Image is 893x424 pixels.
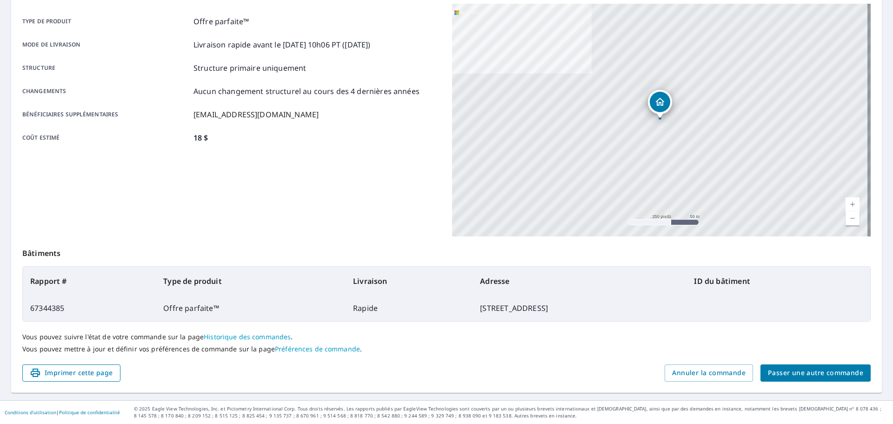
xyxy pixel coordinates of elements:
[360,344,362,353] font: .
[760,364,871,382] button: Passer une autre commande
[353,303,378,313] font: Rapide
[193,63,306,73] font: Structure primaire uniquement
[163,276,222,286] font: Type de produit
[22,248,60,258] font: Bâtiments
[480,303,548,313] font: [STREET_ADDRESS]
[353,276,387,286] font: Livraison
[665,364,753,382] button: Annuler la commande
[22,134,60,141] font: Coût estimé
[30,303,64,313] font: 67344385
[134,405,881,419] font: un ou plusieurs brevets internationaux et [DEMOGRAPHIC_DATA], ainsi que par des demandes en insta...
[22,110,118,118] font: Bénéficiaires supplémentaires
[45,368,113,377] font: Imprimer cette page
[204,332,291,341] a: Historique des commandes
[134,405,500,412] font: © 2025 Eagle View Technologies, Inc. et Pictometry International Corp. Tous droits réservés. Les ...
[193,109,319,120] font: [EMAIL_ADDRESS][DOMAIN_NAME]
[193,16,249,27] font: Offre parfaite™
[768,368,863,377] font: Passer une autre commande
[275,344,360,353] a: Préférences de commande
[30,276,67,286] font: Rapport #
[846,197,860,211] a: Niveau actuel 17, Effectuer un zoom avant
[22,17,71,25] font: Type de produit
[163,303,219,313] font: Offre parfaite™
[22,332,204,341] font: Vous pouvez suivre l'état de votre commande sur la page
[193,133,208,143] font: 18 $
[242,412,577,419] font: 8 825 454 ; 9 135 737 ; 8 670 961 ; 9 514 568 ; 8 818 770 ; 8 542 880 ; 9 244 589 ; 9 329 749 ; 8...
[672,368,746,377] font: Annuler la commande
[56,409,59,416] font: |
[22,64,55,72] font: Structure
[22,87,66,95] font: Changements
[22,344,275,353] font: Vous pouvez mettre à jour et définir vos préférences de commande sur la page
[648,90,672,119] div: Épingle déposée, bâtiment 1, propriété résidentielle, 344 DU BORD DU LAC LAKESHORE POINTE-CLAIRE ...
[193,40,371,50] font: Livraison rapide avant le [DATE] 10h06 PT ([DATE])
[846,211,860,225] a: Niveau actuel 17, Effectuer un zoom arrière
[22,364,120,382] button: Imprimer cette page
[22,40,80,48] font: Mode de livraison
[5,409,56,416] a: Conditions d'utilisation
[193,86,420,96] font: Aucun changement structurel au cours des 4 dernières années
[59,409,120,416] a: Politique de confidentialité
[694,276,750,286] font: ID du bâtiment
[291,332,293,341] font: .
[480,276,509,286] font: Adresse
